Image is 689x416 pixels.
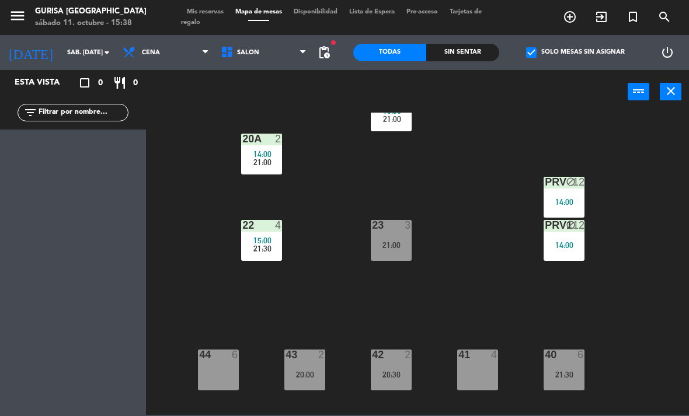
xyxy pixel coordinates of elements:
[657,10,671,24] i: search
[275,134,282,144] div: 2
[23,106,37,120] i: filter_list
[288,9,343,15] span: Disponibilidad
[78,76,92,90] i: crop_square
[232,349,239,360] div: 6
[405,349,412,360] div: 2
[317,46,331,60] span: pending_actions
[458,349,459,360] div: 41
[628,83,649,100] button: power_input
[9,7,26,29] button: menu
[242,134,243,144] div: 20A
[660,83,681,100] button: close
[6,76,84,90] div: Esta vista
[649,7,680,27] span: BUSCAR
[617,7,649,27] span: Reserva especial
[318,349,325,360] div: 2
[37,106,128,119] input: Filtrar por nombre...
[405,220,412,230] div: 3
[566,220,576,230] i: block
[383,114,401,124] span: 21:00
[426,44,499,61] div: Sin sentar
[133,76,138,90] span: 0
[544,198,584,206] div: 14:00
[35,18,147,29] div: sábado 11. octubre - 15:38
[35,6,147,18] div: Gurisa [GEOGRAPHIC_DATA]
[544,370,584,379] div: 21:30
[626,10,640,24] i: turned_in_not
[100,46,114,60] i: arrow_drop_down
[554,7,586,27] span: RESERVAR MESA
[573,177,584,187] div: 12
[253,149,272,159] span: 14:00
[544,241,584,249] div: 14:00
[142,49,160,57] span: Cena
[660,46,674,60] i: power_settings_new
[526,47,625,58] label: Solo mesas sin asignar
[664,84,678,98] i: close
[253,244,272,253] span: 21:30
[563,10,577,24] i: add_circle_outline
[113,76,127,90] i: restaurant
[353,44,426,61] div: Todas
[330,39,337,46] span: fiber_manual_record
[586,7,617,27] span: WALK IN
[98,76,103,90] span: 0
[526,47,537,58] span: check_box
[594,10,608,24] i: exit_to_app
[237,49,259,57] span: SALON
[253,158,272,167] span: 21:00
[253,236,272,245] span: 15:00
[566,177,576,187] i: block
[9,7,26,25] i: menu
[343,9,401,15] span: Lista de Espera
[229,9,288,15] span: Mapa de mesas
[632,84,646,98] i: power_input
[371,370,412,379] div: 20:30
[181,9,229,15] span: Mis reservas
[577,349,584,360] div: 6
[284,370,325,379] div: 20:00
[275,220,282,230] div: 4
[401,9,444,15] span: Pre-acceso
[491,349,498,360] div: 4
[242,220,243,230] div: 22
[371,241,412,249] div: 21:00
[199,349,200,360] div: 44
[286,349,286,360] div: 43
[573,220,584,230] div: 12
